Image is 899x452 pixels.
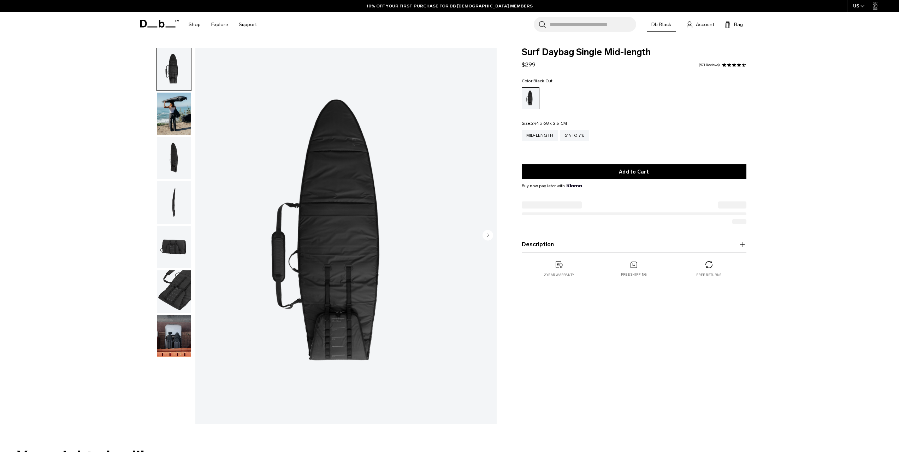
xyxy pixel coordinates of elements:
[522,61,536,68] span: $299
[189,12,201,37] a: Shop
[696,272,721,277] p: Free returns
[156,315,191,358] button: Surf Daybag Single Mid-length Black Out
[156,181,191,224] button: Surf Daybag Single Mid-length Black Out
[522,240,746,249] button: Description
[157,226,191,268] img: Surf Daybag Single Mid-length Black Out
[157,48,191,90] img: Surf Daybag Single Mid-length Black Out
[696,21,714,28] span: Account
[156,48,191,91] button: Surf Daybag Single Mid-length Black Out
[699,63,720,67] a: 571 reviews
[533,78,552,83] span: Black Out
[211,12,228,37] a: Explore
[687,20,714,29] a: Account
[195,48,497,424] img: Surf Daybag Single Mid-length Black Out
[156,137,191,180] button: Surf Daybag Single Mid-length Black Out
[544,272,574,277] p: 2 year warranty
[560,130,589,141] a: 6’4 to 7’6
[522,87,539,109] a: Black Out
[195,48,497,424] li: 1 / 7
[157,93,191,135] img: Surf Daybag Single Mid-length Black Out
[725,20,743,29] button: Bag
[647,17,676,32] a: Db Black
[522,164,746,179] button: Add to Cart
[156,225,191,269] button: Surf Daybag Single Mid-length Black Out
[183,12,262,37] nav: Main Navigation
[157,315,191,357] img: Surf Daybag Single Mid-length Black Out
[483,230,493,242] button: Next slide
[157,270,191,313] img: daybagsurf.png
[567,184,582,187] img: {"height" => 20, "alt" => "Klarna"}
[522,48,746,57] span: Surf Daybag Single Mid-length
[522,121,567,125] legend: Size:
[734,21,743,28] span: Bag
[522,79,553,83] legend: Color:
[157,181,191,224] img: Surf Daybag Single Mid-length Black Out
[531,121,567,126] span: 244 x 68 x 2.5 CM
[367,3,533,9] a: 10% OFF YOUR FIRST PURCHASE FOR DB [DEMOGRAPHIC_DATA] MEMBERS
[621,272,647,277] p: Free shipping
[156,92,191,135] button: Surf Daybag Single Mid-length Black Out
[157,137,191,180] img: Surf Daybag Single Mid-length Black Out
[156,270,191,313] button: daybagsurf.png
[522,183,582,189] span: Buy now pay later with
[522,130,558,141] a: Mid-length
[239,12,257,37] a: Support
